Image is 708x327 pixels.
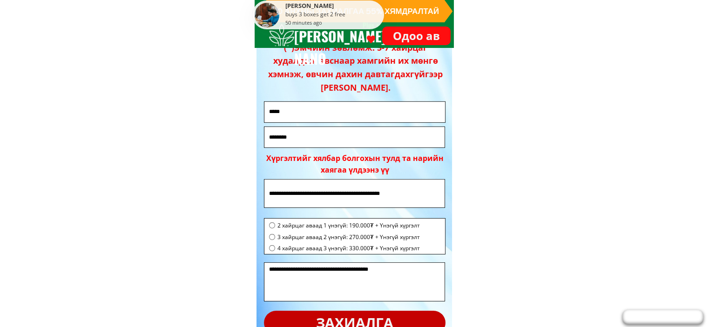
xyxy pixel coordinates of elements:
[261,41,450,94] h3: (*)Эмчийн зөвлөмж: 5-7 хайрцаг худалдаж авснаар хамгийн их мөнгө хэмнэж, өвчин дахин давтагдахгүй...
[277,221,420,230] span: 2 хайрцаг аваад 1 үнэгүй: 190.000₮ + Үнэгүй хүргэлт
[266,153,444,176] div: Хүргэлтийг хялбар болгохын тулд та нарийн хаягаа үлдээнэ үү
[285,11,382,19] div: buys 3 boxes get 2 free
[294,25,398,70] h3: [PERSON_NAME] NANO
[277,233,420,241] span: 3 хайрцаг аваад 2 үнэгүй: 270.000₮ + Үнэгүй хүргэлт
[382,27,451,45] p: Одоо ав
[285,19,322,27] div: 50 minutes ago
[277,244,420,253] span: 4 хайрцаг аваад 3 үнэгүй: 330.000₮ + Үнэгүй хүргэлт
[285,3,382,11] div: [PERSON_NAME]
